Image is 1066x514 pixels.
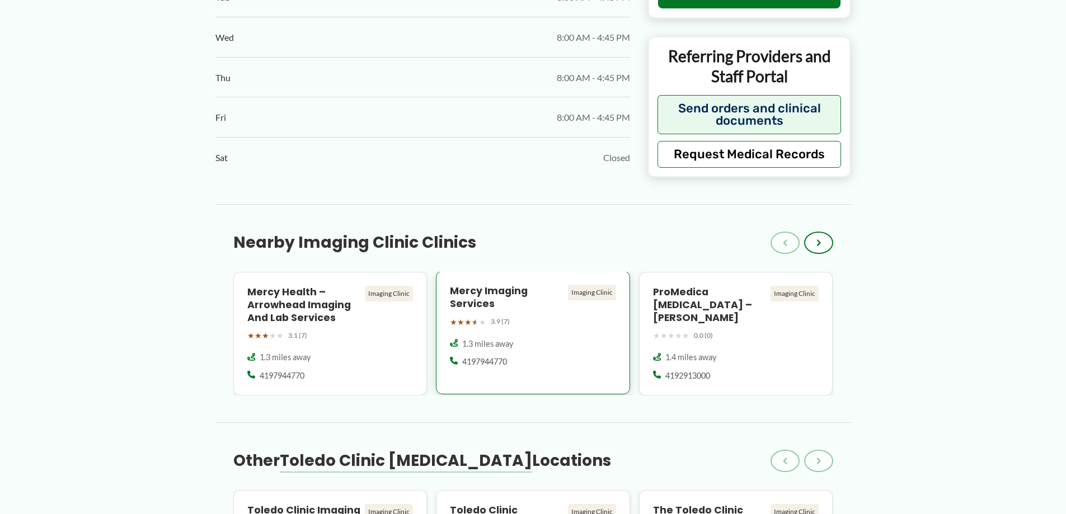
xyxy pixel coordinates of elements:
h4: ProMedica [MEDICAL_DATA] – [PERSON_NAME] [653,286,767,324]
a: Mercy Health – Arrowhead Imaging and Lab Services Imaging Clinic ★★★★★ 3.1 (7) 1.3 miles away 419... [233,272,428,395]
span: Sat [215,149,228,166]
div: Imaging Clinic [771,286,819,301]
span: Toledo Clinic [MEDICAL_DATA] [280,450,532,471]
span: 1.3 miles away [260,352,311,363]
span: ★ [457,315,464,329]
span: ★ [682,328,689,343]
span: 4197944770 [462,356,507,367]
a: Mercy Imaging Services Imaging Clinic ★★★★★ 3.9 (7) 1.3 miles away 4197944770 [436,272,630,395]
span: 0.0 (0) [694,329,713,342]
h3: Nearby Imaging Clinic Clinics [233,233,476,253]
span: ★ [262,328,269,343]
span: 3.9 (7) [491,315,510,328]
span: › [816,454,821,468]
span: Fri [215,109,226,126]
span: ★ [653,328,660,343]
span: ★ [479,315,486,329]
span: ‹ [783,236,787,249]
span: ★ [276,328,284,343]
p: Referring Providers and Staff Portal [658,46,842,87]
span: ★ [668,328,675,343]
button: › [804,232,833,254]
h4: Mercy Health – Arrowhead Imaging and Lab Services [247,286,361,324]
span: ★ [472,315,479,329]
button: ‹ [771,450,800,472]
span: ★ [450,315,457,329]
span: 1.4 miles away [665,352,716,363]
h3: Other Locations [233,451,611,471]
span: 8:00 AM - 4:45 PM [557,69,630,86]
span: ★ [660,328,668,343]
div: Imaging Clinic [568,285,616,300]
span: › [816,236,821,249]
button: ‹ [771,232,800,254]
span: ★ [247,328,255,343]
span: 8:00 AM - 4:45 PM [557,109,630,126]
span: 1.3 miles away [462,338,513,350]
span: ★ [255,328,262,343]
span: ‹ [783,454,787,468]
a: ProMedica [MEDICAL_DATA] – [PERSON_NAME] Imaging Clinic ★★★★★ 0.0 (0) 1.4 miles away 4192913000 [639,272,833,395]
span: ★ [464,315,472,329]
span: 4197944770 [260,370,304,381]
h4: Mercy Imaging Services [450,285,563,310]
span: 3.1 (7) [288,329,307,342]
span: ★ [269,328,276,343]
button: Send orders and clinical documents [658,95,842,134]
span: Wed [215,29,234,46]
span: 4192913000 [665,370,710,381]
span: ★ [675,328,682,343]
div: Imaging Clinic [365,286,413,301]
button: Request Medical Records [658,141,842,168]
span: Closed [603,149,630,166]
button: › [804,450,833,472]
span: Thu [215,69,231,86]
span: 8:00 AM - 4:45 PM [557,29,630,46]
